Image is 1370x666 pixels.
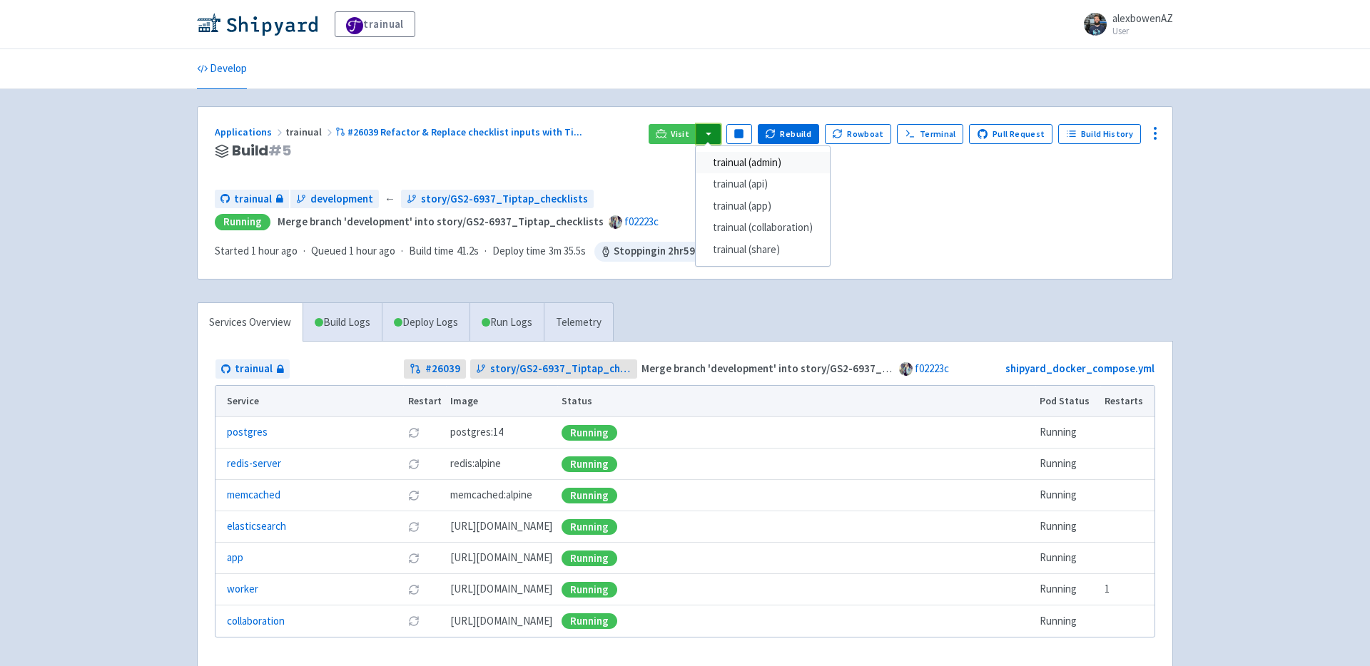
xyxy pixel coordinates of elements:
div: Running [562,488,617,503]
span: Visit [671,128,689,140]
span: 3m 35.5s [549,243,586,260]
a: postgres [227,424,268,441]
td: Running [1035,449,1100,480]
button: Restart pod [408,427,420,439]
span: Build time [409,243,454,260]
strong: # 26039 [425,361,460,377]
a: f02223c [624,215,659,228]
a: trainual (app) [696,195,830,217]
span: [DOMAIN_NAME][URL] [450,581,552,598]
a: app [227,550,243,566]
button: Pause [726,124,752,144]
a: trainual (admin) [696,152,830,174]
button: Rebuild [758,124,819,144]
th: Service [215,386,403,417]
div: Running [562,613,617,629]
div: Running [562,425,617,441]
td: 1 [1100,574,1155,605]
button: Restart pod [408,458,420,470]
span: [DOMAIN_NAME][URL] [450,613,552,630]
div: Running [215,214,270,230]
button: Restart pod [408,490,420,501]
div: · · · [215,242,729,262]
td: Running [1035,480,1100,511]
a: Terminal [897,124,963,144]
time: 1 hour ago [251,244,298,257]
a: Deploy Logs [382,303,470,342]
a: Run Logs [470,303,544,342]
span: postgres:14 [450,424,503,441]
span: ← [385,191,395,208]
div: Running [562,456,617,472]
a: #26039 [404,359,466,379]
a: trainual [335,11,415,37]
span: alexbowenAZ [1112,11,1173,25]
td: Running [1035,574,1100,605]
a: Develop [197,49,247,89]
div: Running [562,519,617,535]
a: trainual (api) [696,173,830,195]
button: Rowboat [825,124,892,144]
span: trainual [235,361,273,377]
button: Restart pod [408,615,420,627]
span: story/GS2-6937_Tiptap_checklists [490,361,632,377]
a: Visit [649,124,697,144]
span: #26039 Refactor & Replace checklist inputs with Ti ... [347,125,582,138]
span: [DOMAIN_NAME][URL] [450,518,552,535]
td: Running [1035,417,1100,449]
a: collaboration [227,613,285,630]
a: worker [227,581,258,598]
strong: Merge branch 'development' into story/GS2-6937_Tiptap_checklists [641,362,968,375]
strong: Merge branch 'development' into story/GS2-6937_Tiptap_checklists [278,215,604,228]
th: Status [557,386,1035,417]
td: Running [1035,543,1100,574]
a: #26039 Refactor & Replace checklist inputs with Ti... [335,125,584,138]
span: trainual [285,125,335,138]
a: trainual (share) [696,239,830,261]
span: Deploy time [492,243,546,260]
a: Build History [1058,124,1141,144]
span: Build [232,143,291,159]
span: Started [215,244,298,257]
th: Image [446,386,557,417]
th: Restarts [1100,386,1155,417]
a: Services Overview [198,303,303,342]
span: story/GS2-6937_Tiptap_checklists [421,191,588,208]
a: Build Logs [303,303,382,342]
a: Pull Request [969,124,1052,144]
small: User [1112,26,1173,36]
a: story/GS2-6937_Tiptap_checklists [401,190,594,209]
a: redis-server [227,456,281,472]
time: 1 hour ago [349,244,395,257]
div: Running [562,582,617,598]
a: memcached [227,487,280,503]
th: Restart [403,386,446,417]
td: Running [1035,605,1100,637]
button: Restart pod [408,553,420,564]
a: development [290,190,379,209]
span: [DOMAIN_NAME][URL] [450,550,552,566]
th: Pod Status [1035,386,1100,417]
span: development [310,191,373,208]
button: Restart pod [408,521,420,533]
a: story/GS2-6937_Tiptap_checklists [470,359,638,379]
span: Queued [311,244,395,257]
img: Shipyard logo [197,13,318,36]
td: Running [1035,511,1100,543]
a: alexbowenAZ User [1075,13,1173,36]
span: Stopping in 2 hr 59 min [594,242,729,262]
a: Applications [215,125,285,138]
span: 41.2s [457,243,479,260]
span: redis:alpine [450,456,501,472]
a: trainual (collaboration) [696,217,830,239]
a: trainual [215,359,290,379]
button: Restart pod [408,584,420,595]
span: memcached:alpine [450,487,532,503]
a: shipyard_docker_compose.yml [1005,362,1155,375]
span: trainual [234,191,272,208]
a: trainual [215,190,289,209]
span: # 5 [268,140,291,160]
a: elasticsearch [227,518,286,535]
a: f02223c [915,362,949,375]
div: Running [562,550,617,566]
